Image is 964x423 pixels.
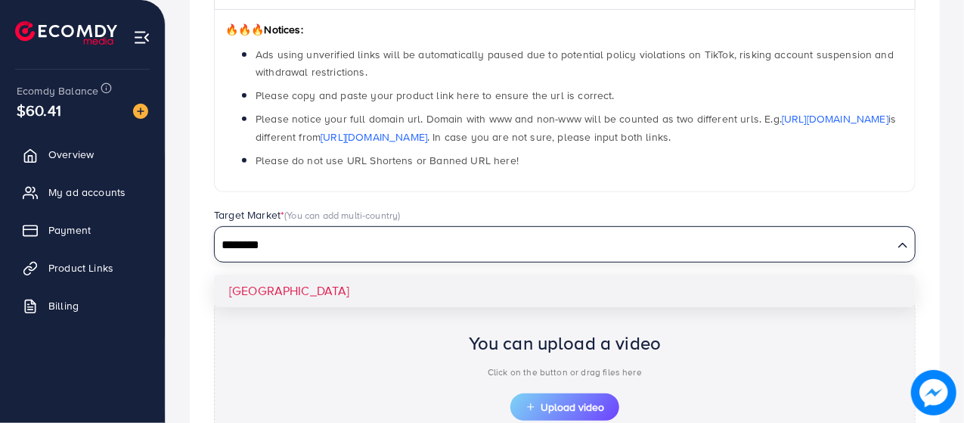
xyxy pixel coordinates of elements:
[256,111,896,144] span: Please notice your full domain url. Domain with www and non-www will be counted as two different ...
[48,222,91,238] span: Payment
[48,260,113,275] span: Product Links
[48,298,79,313] span: Billing
[214,226,916,263] div: Search for option
[214,275,916,307] li: [GEOGRAPHIC_DATA]
[256,153,519,168] span: Please do not use URL Shortens or Banned URL here!
[256,88,615,103] span: Please copy and paste your product link here to ensure the url is correct.
[214,207,401,222] label: Target Market
[469,332,662,354] h2: You can upload a video
[17,83,98,98] span: Ecomdy Balance
[11,291,153,321] a: Billing
[11,177,153,207] a: My ad accounts
[15,21,117,45] img: logo
[216,234,891,257] input: Search for option
[321,129,427,145] a: [URL][DOMAIN_NAME]
[469,363,662,381] p: Click on the button or drag files here
[48,185,126,200] span: My ad accounts
[284,208,400,222] span: (You can add multi-country)
[17,99,61,121] span: $60.41
[133,104,148,119] img: image
[11,139,153,170] a: Overview
[11,215,153,245] a: Payment
[510,393,619,421] button: Upload video
[915,374,953,412] img: image
[48,147,94,162] span: Overview
[225,22,264,37] span: 🔥🔥🔥
[782,111,888,126] a: [URL][DOMAIN_NAME]
[133,29,150,46] img: menu
[256,47,894,79] span: Ads using unverified links will be automatically paused due to potential policy violations on Tik...
[11,253,153,283] a: Product Links
[225,22,303,37] span: Notices:
[525,402,604,412] span: Upload video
